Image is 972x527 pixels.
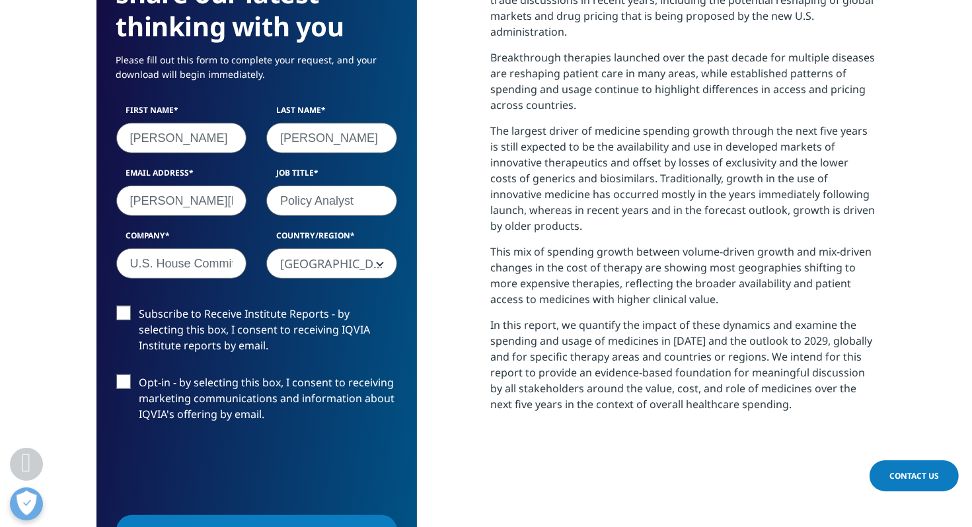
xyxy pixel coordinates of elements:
[870,460,959,491] a: Contact Us
[267,249,396,279] span: United States
[10,487,43,520] button: Open Preferences
[116,104,247,123] label: First Name
[116,230,247,248] label: Company
[266,248,397,279] span: United States
[116,53,397,92] p: Please fill out this form to complete your request, and your download will begin immediately.
[491,317,876,422] p: In this report, we quantify the impact of these dynamics and examine the spending and usage of me...
[266,167,397,186] label: Job Title
[889,470,939,481] span: Contact Us
[116,306,397,361] label: Subscribe to Receive Institute Reports - by selecting this box, I consent to receiving IQVIA Inst...
[116,374,397,429] label: Opt-in - by selecting this box, I consent to receiving marketing communications and information a...
[266,230,397,248] label: Country/Region
[491,123,876,244] p: The largest driver of medicine spending growth through the next five years is still expected to b...
[491,244,876,317] p: This mix of spending growth between volume-driven growth and mix-driven changes in the cost of th...
[116,167,247,186] label: Email Address
[266,104,397,123] label: Last Name
[491,50,876,123] p: Breakthrough therapies launched over the past decade for multiple diseases are reshaping patient ...
[116,443,317,495] iframe: reCAPTCHA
